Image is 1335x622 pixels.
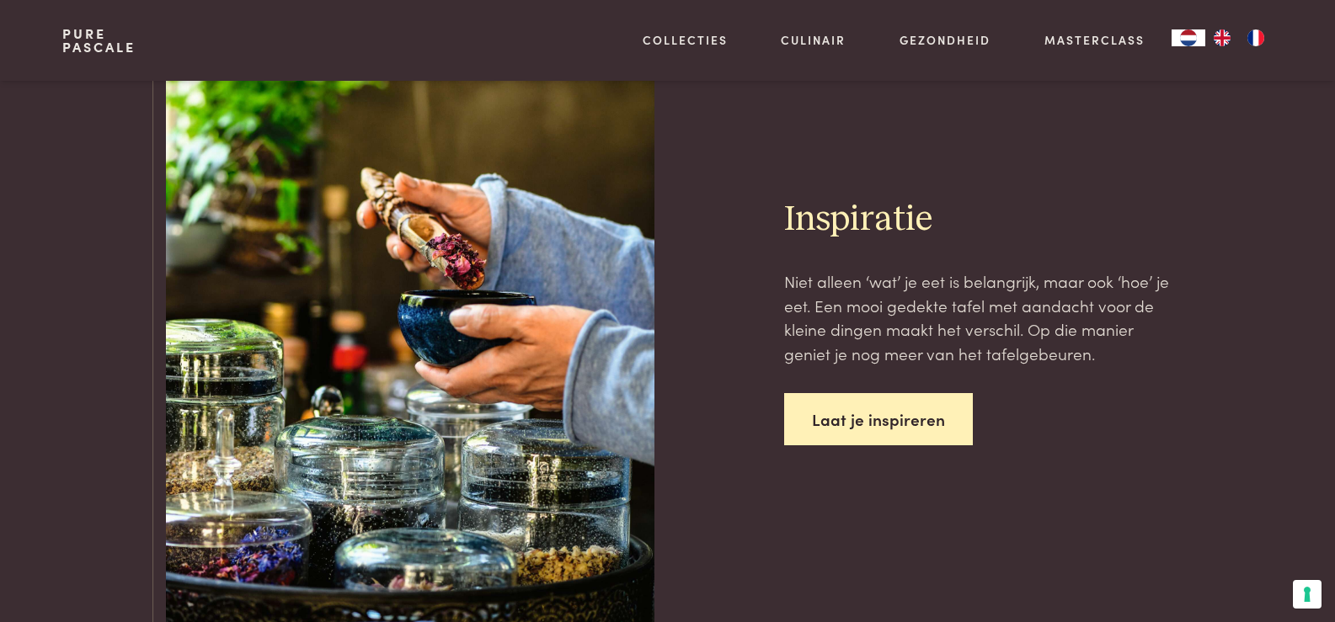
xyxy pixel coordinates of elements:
a: Collecties [643,31,728,49]
p: Niet alleen ‘wat’ je eet is belangrijk, maar ook ‘hoe’ je eet. Een mooi gedekte tafel met aandach... [784,269,1170,366]
a: PurePascale [62,27,136,54]
a: Culinair [781,31,846,49]
ul: Language list [1205,29,1273,46]
h2: Inspiratie [784,198,1170,242]
a: FR [1239,29,1273,46]
div: Language [1172,29,1205,46]
a: NL [1172,29,1205,46]
a: Laat je inspireren [784,393,973,446]
a: Masterclass [1044,31,1145,49]
a: Gezondheid [900,31,991,49]
button: Uw voorkeuren voor toestemming voor trackingtechnologieën [1293,580,1322,609]
aside: Language selected: Nederlands [1172,29,1273,46]
a: EN [1205,29,1239,46]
